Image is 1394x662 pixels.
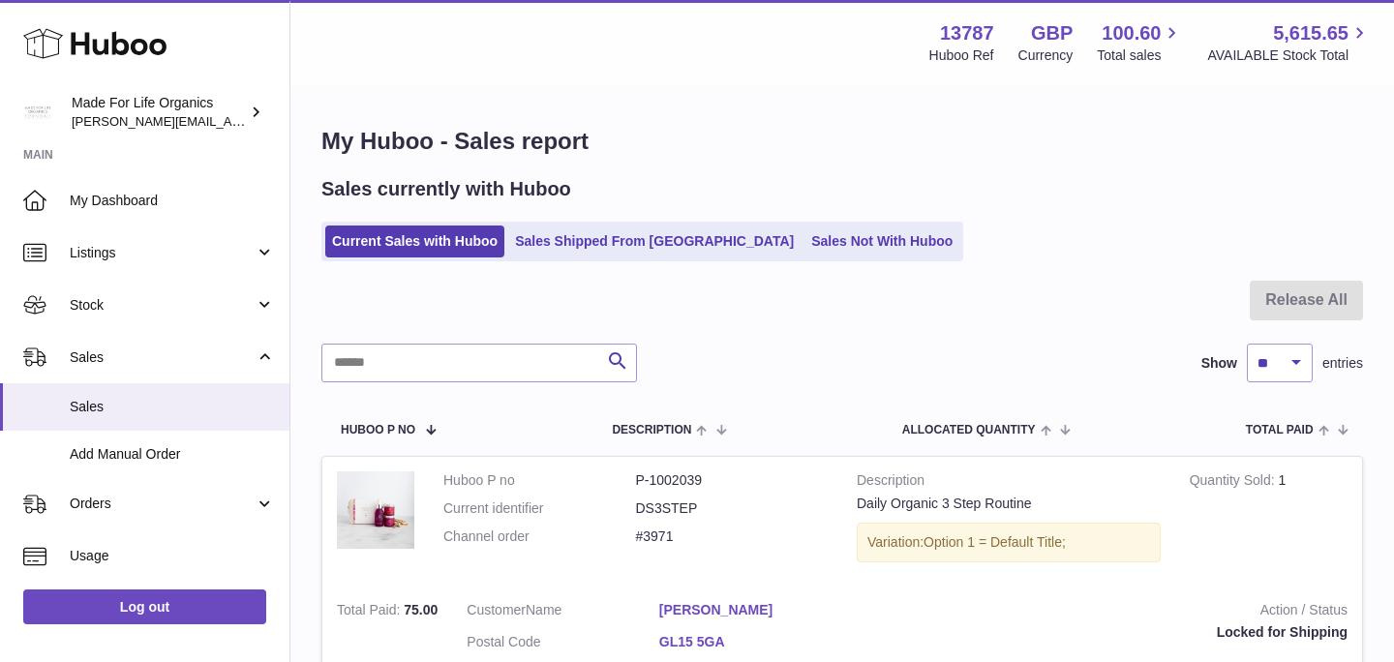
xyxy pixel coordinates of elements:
span: [PERSON_NAME][EMAIL_ADDRESS][PERSON_NAME][DOMAIN_NAME] [72,113,492,129]
a: [PERSON_NAME] [659,601,852,619]
span: Total paid [1246,424,1314,436]
div: Daily Organic 3 Step Routine [857,495,1161,513]
dd: P-1002039 [636,471,829,490]
span: Listings [70,244,255,262]
strong: Description [857,471,1161,495]
div: Variation: [857,523,1161,562]
strong: Quantity Sold [1190,472,1279,493]
span: 5,615.65 [1273,20,1349,46]
div: Made For Life Organics [72,94,246,131]
a: GL15 5GA [659,633,852,651]
span: Sales [70,348,255,367]
a: Current Sales with Huboo [325,226,504,257]
span: Option 1 = Default Title; [924,534,1066,550]
strong: Total Paid [337,602,404,622]
dt: Postal Code [467,633,659,656]
span: Stock [70,296,255,315]
dt: Channel order [443,527,636,546]
h1: My Huboo - Sales report [321,126,1363,157]
a: Sales Not With Huboo [804,226,959,257]
span: My Dashboard [70,192,275,210]
dt: Current identifier [443,499,636,518]
a: 100.60 Total sales [1097,20,1183,65]
dt: Name [467,601,659,624]
span: Total sales [1097,46,1183,65]
div: Huboo Ref [929,46,994,65]
img: daily-organic-3-step-routine-ds3step-1.jpg [337,471,414,549]
div: Currency [1018,46,1074,65]
span: Huboo P no [341,424,415,436]
span: Customer [467,602,526,617]
a: Log out [23,589,266,624]
div: Locked for Shipping [880,623,1348,642]
span: AVAILABLE Stock Total [1207,46,1371,65]
span: entries [1322,354,1363,373]
span: 100.60 [1102,20,1161,46]
a: Sales Shipped From [GEOGRAPHIC_DATA] [508,226,801,257]
h2: Sales currently with Huboo [321,176,571,202]
a: 5,615.65 AVAILABLE Stock Total [1207,20,1371,65]
span: 75.00 [404,602,438,617]
img: geoff.winwood@madeforlifeorganics.com [23,98,52,127]
span: Orders [70,495,255,513]
strong: GBP [1031,20,1073,46]
dd: DS3STEP [636,499,829,518]
span: ALLOCATED Quantity [902,424,1036,436]
strong: Action / Status [880,601,1348,624]
span: Usage [70,547,275,565]
span: Add Manual Order [70,445,275,464]
dt: Huboo P no [443,471,636,490]
td: 1 [1175,457,1362,587]
label: Show [1201,354,1237,373]
strong: 13787 [940,20,994,46]
span: Sales [70,398,275,416]
span: Description [612,424,691,436]
dd: #3971 [636,527,829,546]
